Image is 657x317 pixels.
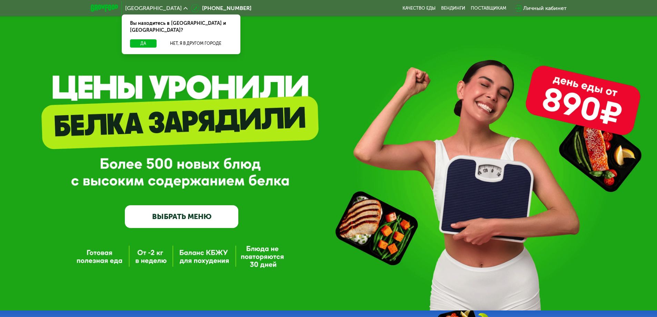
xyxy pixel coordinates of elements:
[441,6,465,11] a: Вендинги
[125,6,182,11] span: [GEOGRAPHIC_DATA]
[130,39,157,48] button: Да
[191,4,251,12] a: [PHONE_NUMBER]
[122,14,240,39] div: Вы находитесь в [GEOGRAPHIC_DATA] и [GEOGRAPHIC_DATA]?
[402,6,436,11] a: Качество еды
[471,6,506,11] div: поставщикам
[125,205,238,228] a: ВЫБРАТЬ МЕНЮ
[523,4,567,12] div: Личный кабинет
[159,39,232,48] button: Нет, я в другом городе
